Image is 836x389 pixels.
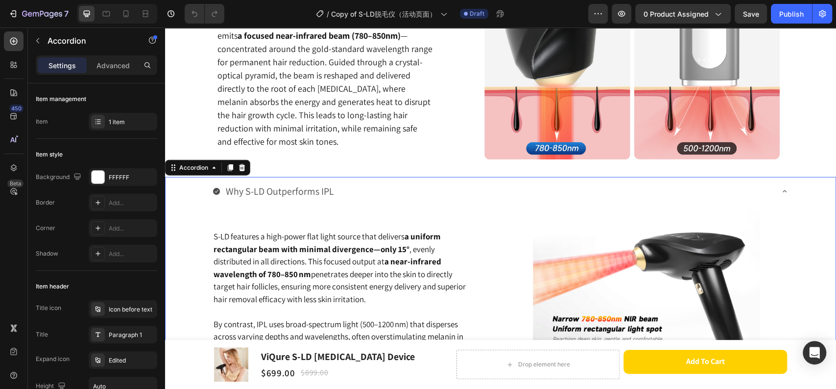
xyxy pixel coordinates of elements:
strong: a uniform rectangular beam with minimal divergence—only 15° [48,204,276,227]
p: 7 [64,8,69,20]
button: Publish [771,4,812,24]
div: Expand icon [36,355,70,363]
p: By contrast, IPL uses broad-spectrum light (500–1200 nm) that disperses across varying depths and... [48,291,302,341]
span: 0 product assigned [644,9,709,19]
strong: a near-infrared wavelength of 780–850 nm [48,229,276,252]
div: Undo/Redo [185,4,224,24]
div: Drop element here [353,333,405,341]
div: FFFFFF [109,173,155,182]
div: Publish [779,9,804,19]
div: Item style [36,150,63,159]
h1: ViQure S-LD [MEDICAL_DATA] Device [95,322,286,337]
p: S-LD features a high-power flat light source that delivers , evenly distributed in all directions... [48,203,302,278]
button: Add to cart [458,322,622,346]
div: Item [36,117,48,126]
div: Paragraph 1 [109,331,155,339]
button: 0 product assigned [635,4,731,24]
span: Copy of S-LD脱毛仪（活动页面） [331,9,436,19]
div: Add to cart [521,329,560,339]
span: / [327,9,329,19]
p: Advanced [96,60,130,71]
div: Beta [7,180,24,187]
span: Save [743,10,759,18]
p: Accordion [48,35,131,47]
div: Accordion [12,136,45,145]
iframe: Design area [165,27,836,389]
div: Title icon [36,304,61,312]
img: gempages_492455156382696671-46d66217-8839-42f8-806d-bbdab63100a5.jpg [368,182,595,353]
div: Item header [36,282,69,291]
div: Title [36,330,48,339]
div: Add... [109,199,155,207]
button: 7 [4,4,73,24]
div: Add... [109,250,155,259]
p: Why S-LD Outperforms IPL [61,155,169,173]
p: Settings [48,60,76,71]
div: 1 item [109,118,155,127]
div: 450 [9,104,24,112]
div: Item management [36,95,86,104]
div: Corner [36,224,55,233]
div: $899.00 [135,339,164,352]
div: Add... [109,224,155,233]
strong: a focused near-infrared beam (780–850nm) [72,2,236,14]
button: Save [735,4,767,24]
div: Open Intercom Messenger [803,341,826,364]
div: Edited [109,356,155,365]
div: $699.00 [95,338,131,353]
div: Shadow [36,249,58,258]
div: Icon before text [109,305,155,314]
div: Background [36,171,83,184]
span: Draft [470,9,484,18]
div: Border [36,198,55,207]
